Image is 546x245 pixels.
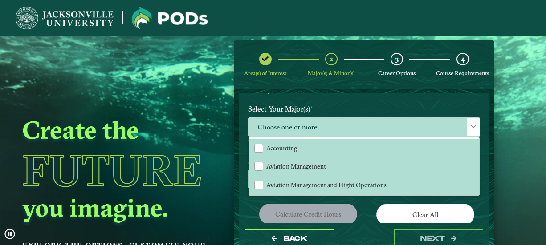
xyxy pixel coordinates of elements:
span: 4 [461,55,465,63]
h1: Future [22,149,212,192]
span: Accounting [266,144,297,152]
button: Calculate credit hours [259,204,357,225]
img: Jacksonville University logo [16,7,114,29]
span: Area(s) of Interest [244,70,286,76]
span: Aviation Management and Flight Operations [266,181,387,189]
li: Accounting [249,139,479,157]
li: Aviation Management [249,157,479,176]
button: Clear All [376,204,474,225]
li: Biochemistry [249,194,479,213]
span: Major(s) & Minor(s) [308,70,354,76]
span: Aviation Management [266,162,326,170]
sup: ⋆ [310,104,314,110]
span: 3 [395,55,399,63]
span: Course Requirements [436,70,489,76]
label: Select Your Major(s) [241,101,487,117]
img: Jacksonville University logo [132,7,208,29]
span: Choose one or more [249,118,480,137]
label: Select Your Minor(s) [241,153,487,170]
span: Career Options [378,70,416,76]
h2: you imagine. [22,192,212,223]
span: Back [284,235,307,242]
li: Aviation Management and Flight Operations [249,176,479,194]
h2: Create the [22,114,212,145]
p: Please select at least one Major [248,139,480,147]
span: 2 [330,55,333,63]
